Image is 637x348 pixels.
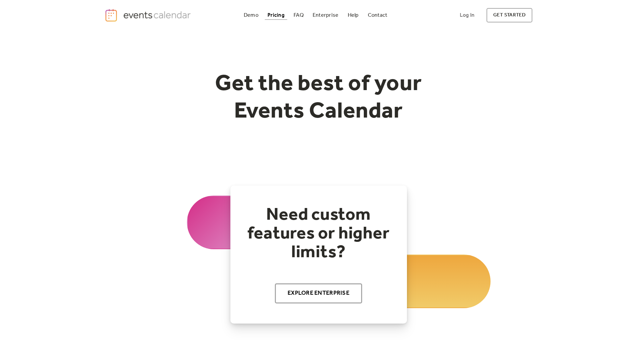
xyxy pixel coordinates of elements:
a: Explore Enterprise [275,283,362,303]
h2: Need custom features or higher limits? [244,206,394,262]
h1: Get the best of your Events Calendar [190,71,447,125]
a: Help [345,11,361,20]
a: Pricing [265,11,287,20]
div: FAQ [294,13,304,17]
div: Enterprise [313,13,338,17]
a: Log In [453,8,481,22]
div: Help [348,13,359,17]
a: Contact [365,11,390,20]
div: Demo [244,13,258,17]
a: Enterprise [310,11,341,20]
a: get started [487,8,532,22]
div: Pricing [268,13,285,17]
a: Demo [241,11,261,20]
a: FAQ [291,11,306,20]
div: Contact [368,13,388,17]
